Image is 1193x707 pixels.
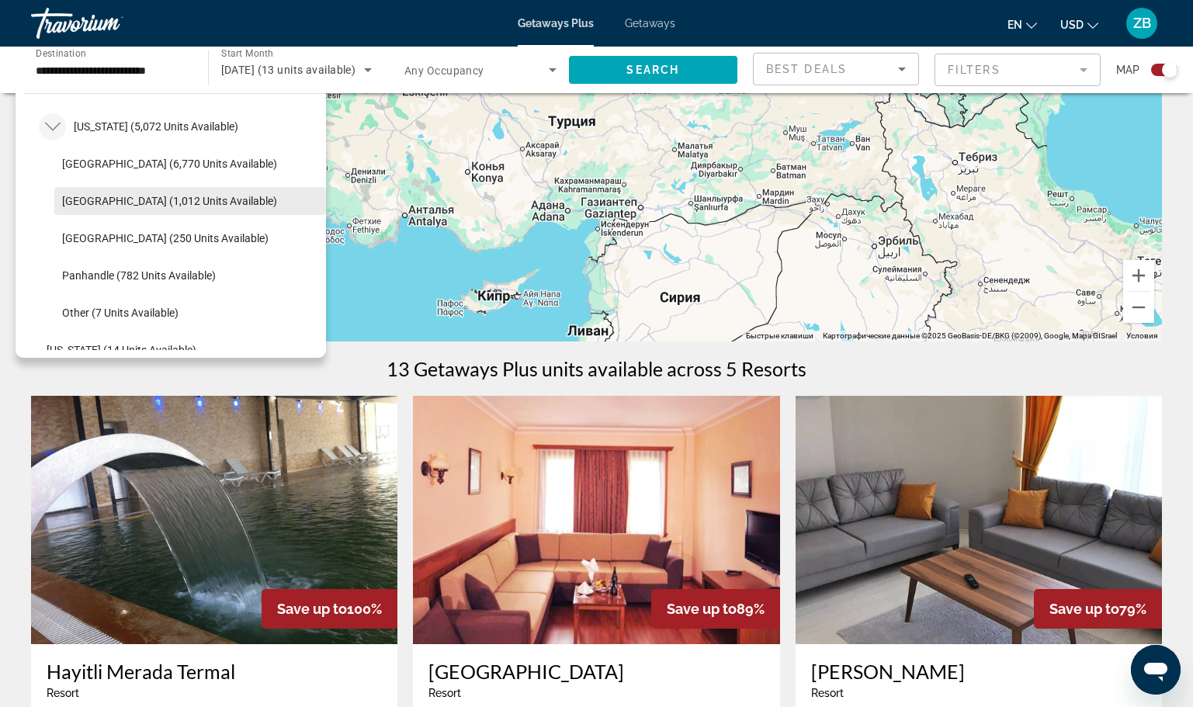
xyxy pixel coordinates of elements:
button: Panhandle (782 units available) [54,262,326,289]
span: Panhandle (782 units available) [62,269,216,282]
span: Destination [36,47,86,58]
a: Hayitli Merada Termal [47,660,382,683]
span: Save up to [667,601,737,617]
span: Save up to [1049,601,1119,617]
button: Уменьшить [1123,292,1154,323]
a: Getaways Plus [518,17,594,29]
button: [GEOGRAPHIC_DATA] (6,770 units available) [54,150,326,178]
img: C050I01X.jpg [796,396,1162,644]
span: [GEOGRAPHIC_DATA] (1,012 units available) [62,195,277,207]
div: 100% [262,589,397,629]
button: Увеличить [1123,260,1154,291]
div: 89% [651,589,780,629]
button: Быстрые клавиши [746,331,813,341]
a: [PERSON_NAME] [811,660,1146,683]
a: Travorium [31,3,186,43]
span: Start Month [221,48,273,59]
button: [GEOGRAPHIC_DATA] (1,012 units available) [54,187,326,215]
button: Toggle Florida (5,072 units available) [39,113,66,140]
span: Save up to [277,601,347,617]
span: Картографические данные ©2025 GeoBasis-DE/BKG (©2009), Google, Mapa GISrael [823,331,1117,340]
img: 5442I01X.jpg [413,396,779,644]
mat-select: Sort by [766,60,906,78]
button: Filter [935,53,1101,87]
a: Условия (ссылка откроется в новой вкладке) [1126,331,1157,340]
button: Search [569,56,738,84]
span: Search [626,64,679,76]
span: ZB [1133,16,1151,31]
button: [US_STATE] (5,072 units available) [66,113,246,140]
h1: 13 Getaways Plus units available across 5 Resorts [387,357,806,380]
button: Change currency [1060,13,1098,36]
button: Change language [1007,13,1037,36]
span: en [1007,19,1022,31]
span: USD [1060,19,1084,31]
button: Other (7 units available) [54,299,326,327]
span: Other (7 units available) [62,307,179,319]
a: Getaways [625,17,675,29]
span: Resort [428,687,461,699]
span: [GEOGRAPHIC_DATA] (6,770 units available) [62,158,277,170]
span: Best Deals [766,63,847,75]
span: [US_STATE] (14 units available) [47,344,196,356]
span: Resort [47,687,79,699]
span: [GEOGRAPHIC_DATA] (250 units available) [62,232,269,244]
span: [DATE] (13 units available) [221,64,356,76]
button: [GEOGRAPHIC_DATA] (250 units available) [54,224,326,252]
span: Resort [811,687,844,699]
a: [GEOGRAPHIC_DATA] [428,660,764,683]
iframe: Кнопка запуска окна обмена сообщениями [1131,645,1181,695]
button: [US_STATE] (14 units available) [39,336,326,364]
span: Any Occupancy [404,64,484,77]
span: [US_STATE] (5,072 units available) [74,120,238,133]
span: Map [1116,59,1139,81]
img: D886O01X.jpg [31,396,397,644]
button: User Menu [1122,7,1162,40]
div: 79% [1034,589,1162,629]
